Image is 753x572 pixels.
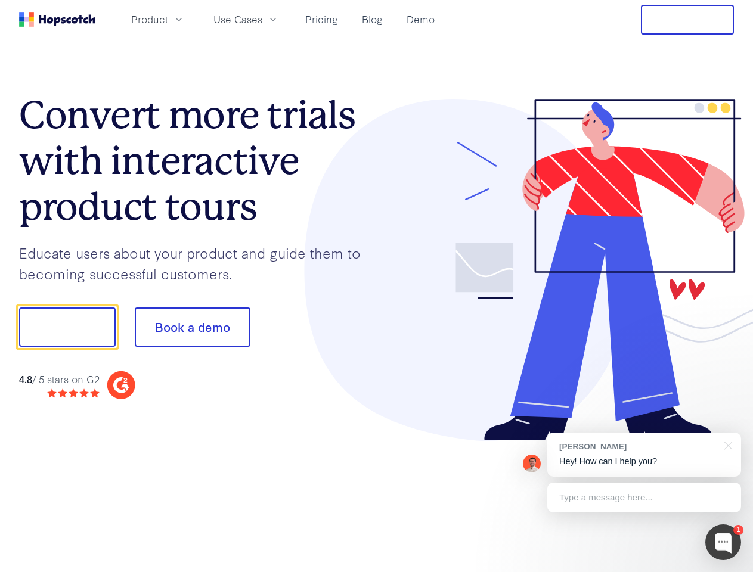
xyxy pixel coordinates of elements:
a: Blog [357,10,388,29]
h1: Convert more trials with interactive product tours [19,92,377,229]
button: Product [124,10,192,29]
span: Use Cases [213,12,262,27]
button: Show me! [19,307,116,347]
span: Product [131,12,168,27]
button: Book a demo [135,307,250,347]
div: [PERSON_NAME] [559,441,717,452]
p: Educate users about your product and guide them to becoming successful customers. [19,243,377,284]
button: Free Trial [641,5,734,35]
strong: 4.8 [19,372,32,386]
a: Home [19,12,95,27]
button: Use Cases [206,10,286,29]
a: Demo [402,10,439,29]
div: 1 [733,525,743,535]
div: Type a message here... [547,483,741,512]
a: Pricing [300,10,343,29]
div: / 5 stars on G2 [19,372,100,387]
p: Hey! How can I help you? [559,455,729,468]
img: Mark Spera [523,455,541,472]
